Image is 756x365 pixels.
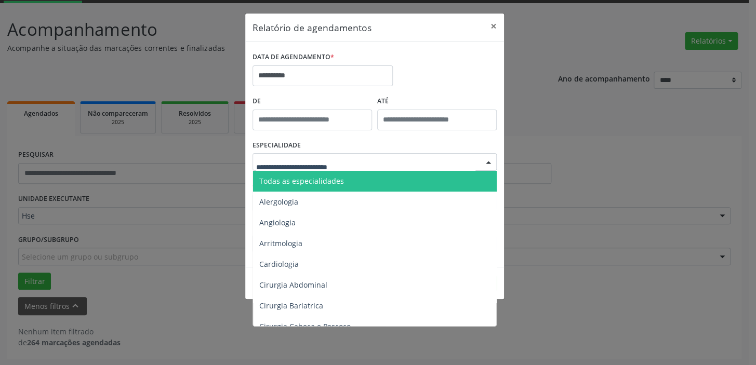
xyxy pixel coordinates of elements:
span: Todas as especialidades [259,176,344,186]
label: ESPECIALIDADE [253,138,301,154]
button: Close [483,13,504,39]
span: Alergologia [259,197,298,207]
h5: Relatório de agendamentos [253,21,372,34]
span: Cirurgia Cabeça e Pescoço [259,321,351,331]
label: ATÉ [377,93,497,110]
span: Cirurgia Abdominal [259,280,327,290]
span: Arritmologia [259,238,302,248]
label: DATA DE AGENDAMENTO [253,49,334,65]
span: Angiologia [259,218,296,227]
label: De [253,93,372,110]
span: Cardiologia [259,259,299,269]
span: Cirurgia Bariatrica [259,301,323,310]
